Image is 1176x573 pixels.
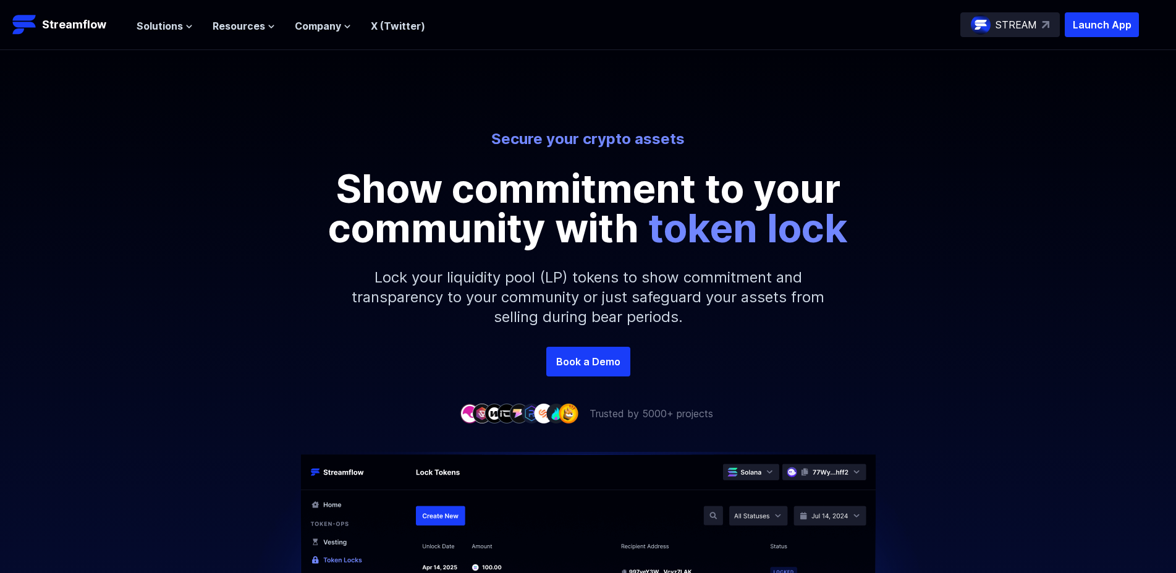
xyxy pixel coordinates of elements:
[213,19,275,33] button: Resources
[509,404,529,423] img: company-5
[1042,21,1049,28] img: top-right-arrow.svg
[590,406,713,421] p: Trusted by 5000+ projects
[522,404,541,423] img: company-6
[534,404,554,423] img: company-7
[960,12,1060,37] a: STREAM
[1065,12,1139,37] button: Launch App
[310,169,866,248] p: Show commitment to your community with
[323,248,854,347] p: Lock your liquidity pool (LP) tokens to show commitment and transparency to your community or jus...
[42,16,106,33] p: Streamflow
[137,19,193,33] button: Solutions
[559,404,578,423] img: company-9
[546,404,566,423] img: company-8
[472,404,492,423] img: company-2
[12,12,37,37] img: Streamflow Logo
[371,20,425,32] a: X (Twitter)
[484,404,504,423] img: company-3
[295,19,341,33] span: Company
[137,19,183,33] span: Solutions
[295,19,351,33] button: Company
[460,404,480,423] img: company-1
[213,19,265,33] span: Resources
[497,404,517,423] img: company-4
[648,204,848,252] span: token lock
[246,129,931,149] p: Secure your crypto assets
[996,17,1037,32] p: STREAM
[546,347,630,376] a: Book a Demo
[971,15,991,35] img: streamflow-logo-circle.png
[12,12,124,37] a: Streamflow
